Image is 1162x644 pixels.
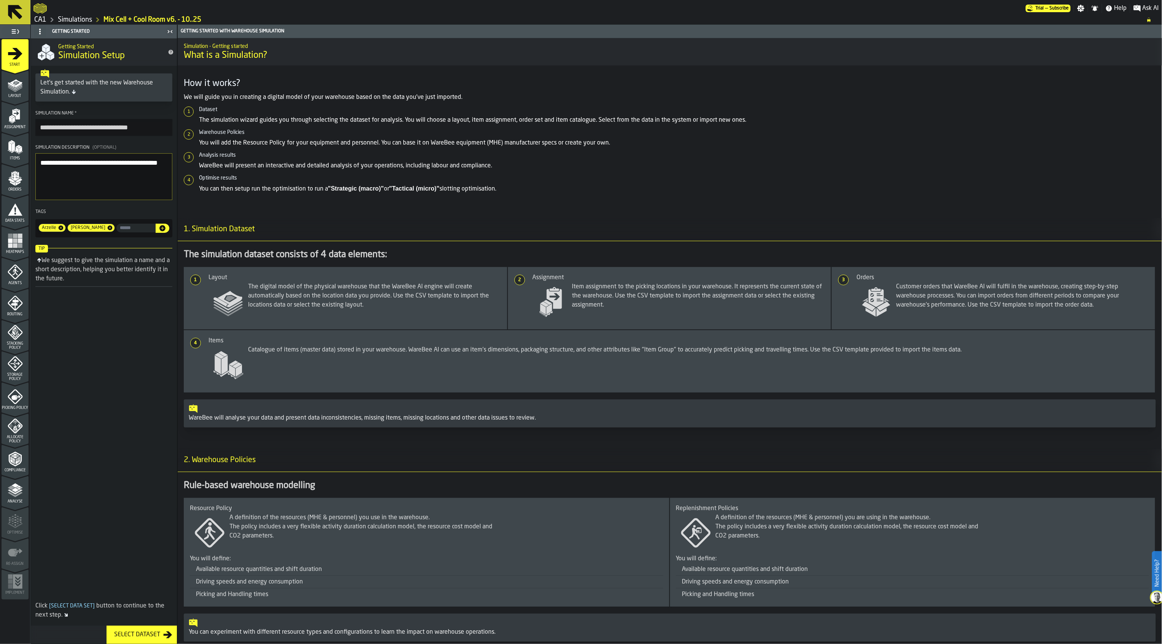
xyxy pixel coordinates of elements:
span: Gregg [68,225,107,231]
span: The digital model of the physical warehouse that the WareBee AI engine will create automatically ... [209,282,501,322]
h3: title-section-2. Warehouse Policies [178,449,1162,472]
div: Let's get started with the new Warehouse Simulation. [40,78,167,97]
h6: Dataset [199,107,1156,113]
span: Required [75,111,77,116]
div: Replenishment Policies [676,504,1149,513]
span: Storage Policy [2,373,29,381]
li: Driving speeds and energy consumption [676,576,1149,588]
button: button- [156,224,169,233]
span: Catalogue of items (master data) stored in your warehouse. WareBee AI can use an item's dimension... [209,345,962,385]
a: link-to-/wh/i/76e2a128-1b54-4d66-80d4-05ae4c277723 [58,16,92,24]
span: Tip [35,245,48,253]
p: You will add the Resource Policy for your equipment and personnel. You can base it on WareBee equ... [199,138,1156,148]
span: 2. Warehouse Policies [178,455,256,466]
div: Orders [856,273,1149,282]
span: Tags [35,210,46,214]
li: menu Re-assign [2,538,29,569]
span: Optimise [2,531,29,535]
div: Getting Started [32,25,165,38]
a: logo-header [33,2,47,15]
span: Start [2,63,29,67]
span: Picking Policy [2,406,29,410]
span: ] [93,603,95,609]
input: button-toolbar-Simulation Name [35,119,172,136]
span: Item assignment to the picking locations in your warehouse. It represents the current state of th... [533,282,825,322]
h3: title-section-1. Simulation Dataset [178,218,1162,241]
label: button-toggle-Notifications [1088,5,1102,12]
h6: Optimise results [199,175,1156,181]
span: 3 [839,277,848,283]
button: button-Select Dataset [107,626,177,644]
span: Ask AI [1143,4,1159,13]
label: button-toggle-Ask AI [1130,4,1162,13]
span: Data Stats [2,219,29,223]
span: Remove tag [107,225,115,231]
h2: Sub Title [58,42,162,50]
label: button-toggle-Toggle Full Menu [2,26,29,37]
div: Menu Subscription [1026,5,1071,12]
div: Items [209,336,1149,345]
h2: Sub Title [184,42,1156,49]
h6: Analysis results [199,152,1156,158]
div: Simulation Name [35,111,172,116]
li: Picking and Handling times [190,588,663,601]
p: The simulation wizard guides you through selecting the dataset for analysis. You will choose a la... [199,116,1156,125]
li: menu Orders [2,164,29,194]
a: link-to-/wh/i/76e2a128-1b54-4d66-80d4-05ae4c277723/pricing/ [1026,5,1071,12]
li: menu Layout [2,70,29,101]
span: A definition of the resources (MHE & personnel) you are using in the warehouse. [676,513,985,553]
div: title-What is a Simulation? [178,38,1162,65]
div: Rule-based warehouse modelling [184,480,1156,492]
span: Orders [2,188,29,192]
label: Need Help? [1153,552,1161,595]
span: Stacking Policy [2,342,29,350]
a: link-to-/wh/i/76e2a128-1b54-4d66-80d4-05ae4c277723 [34,16,46,24]
label: button-toggle-Settings [1074,5,1088,12]
span: 4 [191,340,200,346]
h3: How it works? [184,78,1156,90]
span: Layout [2,94,29,98]
li: menu Optimise [2,507,29,537]
label: button-toggle-Close me [165,27,175,36]
li: menu Agents [2,258,29,288]
label: button-toggle-Help [1102,4,1130,13]
span: Analyse [2,499,29,504]
h6: Warehouse Policies [199,129,1156,135]
div: Assignment [533,273,825,282]
li: menu Compliance [2,445,29,475]
span: Simulation Setup [58,50,125,62]
span: [ [49,603,51,609]
span: Heatmaps [2,250,29,254]
div: Resource Policy [190,504,663,513]
li: menu Heatmaps [2,226,29,257]
li: menu Picking Policy [2,382,29,413]
span: What is a Simulation? [184,49,1156,62]
li: menu Start [2,39,29,70]
div: The policy includes a very flexible activity duration calculation model, the resource cost model ... [676,522,985,541]
span: Routing [2,312,29,316]
span: Remove tag [58,225,65,231]
span: Select Data Set [48,603,96,609]
span: 2 [515,277,524,283]
li: menu Analyse [2,476,29,506]
label: button-toolbar-Simulation Name [35,111,172,136]
nav: Breadcrumb [33,15,1159,24]
span: Assignment [2,125,29,129]
li: menu Allocate Policy [2,413,29,444]
li: menu Routing [2,289,29,319]
span: Trial [1036,6,1044,11]
li: menu Stacking Policy [2,320,29,350]
li: Available resource quantities and shift duration [676,563,1149,576]
div: The simulation dataset consists of 4 data elements: [184,249,1156,261]
span: Re-assign [2,562,29,566]
span: Agents [2,281,29,285]
li: menu Data Stats [2,195,29,226]
span: (Optional) [92,145,116,150]
div: The policy includes a very flexible activity duration calculation model, the resource cost model ... [190,522,498,541]
div: Getting Started with Warehouse Simulation [179,29,1160,34]
span: A definition of the resources (MHE & personnel) you use in the warehouse. [190,513,498,553]
span: Compliance [2,468,29,472]
strong: "Strategic (macro)" [328,185,384,192]
label: input-value- [116,224,156,232]
li: menu Storage Policy [2,351,29,382]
